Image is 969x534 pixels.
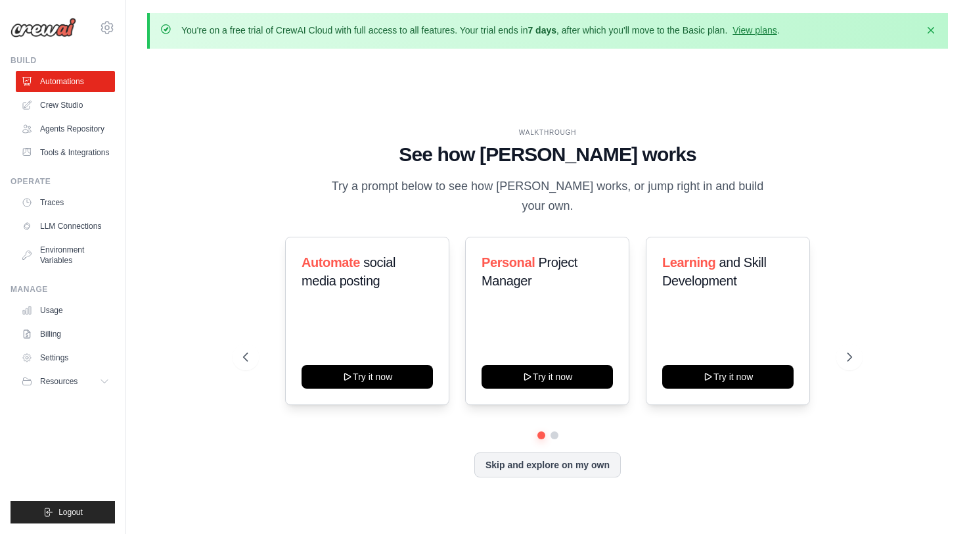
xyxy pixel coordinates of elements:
span: and Skill Development [662,255,766,288]
span: Resources [40,376,78,387]
button: Logout [11,501,115,523]
div: Build [11,55,115,66]
span: Learning [662,255,715,270]
button: Try it now [482,365,613,389]
a: Tools & Integrations [16,142,115,163]
button: Try it now [662,365,794,389]
a: Usage [16,300,115,321]
button: Resources [16,371,115,392]
span: Logout [58,507,83,518]
span: Personal [482,255,535,270]
p: Try a prompt below to see how [PERSON_NAME] works, or jump right in and build your own. [327,177,769,216]
a: LLM Connections [16,216,115,237]
a: Crew Studio [16,95,115,116]
a: Traces [16,192,115,213]
h1: See how [PERSON_NAME] works [243,143,852,166]
button: Try it now [302,365,433,389]
a: Automations [16,71,115,92]
span: Project Manager [482,255,577,288]
div: Operate [11,176,115,187]
button: Skip and explore on my own [474,452,621,477]
span: social media posting [302,255,395,288]
div: Manage [11,284,115,295]
span: Automate [302,255,360,270]
a: Agents Repository [16,118,115,139]
a: Environment Variables [16,239,115,271]
strong: 7 days [528,25,556,36]
img: Logo [11,18,76,37]
a: View plans [732,25,777,36]
p: You're on a free trial of CrewAI Cloud with full access to all features. Your trial ends in , aft... [181,24,780,37]
a: Settings [16,347,115,368]
div: WALKTHROUGH [243,128,852,137]
a: Billing [16,324,115,345]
